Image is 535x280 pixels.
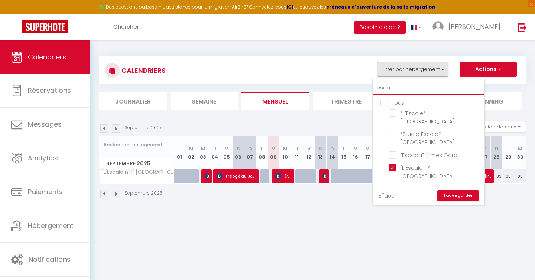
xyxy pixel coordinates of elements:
[124,124,163,131] p: Septembre 2025
[171,92,238,110] li: Semaine
[503,136,515,169] th: 29
[104,138,169,152] input: Rechercher un logement...
[279,136,291,169] th: 10
[400,130,455,146] span: *Studio Escala* [GEOGRAPHIC_DATA]
[460,62,517,77] button: Actions
[29,255,71,264] span: Notifications
[267,136,279,169] th: 09
[233,136,244,169] th: 06
[185,136,197,169] th: 02
[108,14,145,40] a: Chercher
[174,136,186,169] th: 01
[100,158,174,169] span: Septembre 2025
[338,136,350,169] th: 15
[514,169,526,183] div: 85
[295,145,298,152] abbr: J
[372,79,485,206] div: Filtrer par hébergement
[213,145,216,152] abbr: J
[221,136,233,169] th: 05
[28,52,66,62] span: Calendriers
[303,136,315,169] th: 12
[495,145,499,152] abbr: D
[491,169,503,183] div: 85
[361,136,373,169] th: 17
[225,145,228,152] abbr: V
[189,145,194,152] abbr: M
[354,21,406,34] button: Besoin d'aide ?
[6,3,28,25] button: Ouvrir le widget de chat LiveChat
[315,136,327,169] th: 13
[365,145,370,152] abbr: M
[256,136,268,169] th: 08
[379,192,396,200] a: Effacer
[217,169,256,183] span: (relogé au Jonquets) [PERSON_NAME]
[124,190,163,197] p: Septembre 2025
[343,145,345,152] abbr: L
[197,136,209,169] th: 03
[373,81,484,95] input: Rechercher un logement...
[326,136,338,169] th: 14
[400,164,455,180] span: "L'Escala n°1" [GEOGRAPHIC_DATA]
[275,169,291,183] span: (relogé au [GEOGRAPHIC_DATA]) [PERSON_NAME]
[455,92,523,110] li: Planning
[322,169,327,183] span: [PERSON_NAME] BOURLES
[28,187,63,196] span: Paiements
[448,22,500,31] span: [PERSON_NAME]
[99,92,167,110] li: Journalier
[507,145,509,152] abbr: L
[400,110,455,125] span: *L'Escale* [GEOGRAPHIC_DATA]
[201,145,205,152] abbr: M
[326,4,435,10] a: créneaux d'ouverture de la salle migration
[28,221,74,230] span: Hébergement
[178,145,181,152] abbr: L
[313,92,380,110] li: Trimestre
[291,136,303,169] th: 11
[113,23,139,30] span: Chercher
[120,62,166,79] h3: CALENDRIERS
[503,169,515,183] div: 85
[427,14,510,40] a: ... [PERSON_NAME]
[518,145,522,152] abbr: M
[286,4,293,10] a: ICI
[209,136,221,169] th: 04
[101,169,175,175] span: "L'Escala n°1" [GEOGRAPHIC_DATA]
[261,145,263,152] abbr: L
[330,145,334,152] abbr: D
[241,92,309,110] li: Mensuel
[350,136,362,169] th: 16
[205,169,209,183] span: [PERSON_NAME]
[28,153,58,163] span: Analytics
[28,120,62,129] span: Messages
[22,20,68,33] img: Super Booking
[491,136,503,169] th: 28
[514,136,526,169] th: 30
[471,121,526,132] button: Gestion des prix
[28,86,71,95] span: Réservations
[432,21,444,32] img: ...
[244,136,256,169] th: 07
[307,145,311,152] abbr: V
[377,62,448,77] button: Filtrer par hébergement
[437,190,479,201] a: Sauvegarder
[518,23,527,32] img: logout
[283,145,288,152] abbr: M
[353,145,358,152] abbr: M
[248,145,252,152] abbr: D
[237,145,240,152] abbr: S
[319,145,322,152] abbr: S
[271,145,276,152] abbr: M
